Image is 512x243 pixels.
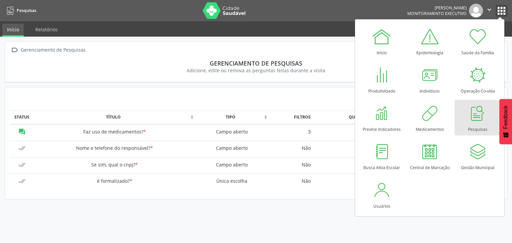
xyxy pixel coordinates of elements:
td: Faz uso de medicamentos? [34,124,195,141]
td: 15414 [314,157,379,174]
a: Pesquisas [5,5,36,16]
i:  [486,6,493,13]
div: Filtros [272,114,311,120]
td: 3 [269,124,314,141]
td: 15398 [314,141,379,157]
a: Indivíduos [407,62,453,97]
a: Epidemiologia [407,23,453,59]
i: Pesquisa finalizada [18,144,26,152]
td: é formalizado? [34,174,195,190]
a: Início [2,24,24,37]
i:  [10,45,19,55]
div: Título [38,114,189,120]
i: Pesquisa finalizada [18,177,26,185]
button: apps [496,5,507,17]
a: Usuários [359,177,405,212]
div: [PERSON_NAME] [407,5,467,11]
td: Não [269,141,314,157]
span: Monitoramento Executivo [407,11,467,16]
div: Quantidade [318,114,376,120]
i: Coletando dados [18,128,26,135]
div: Tipo [198,114,263,120]
a: Produtividade [359,62,405,97]
a: Pesquisas [455,100,501,135]
a: Saúde da Família [455,23,501,59]
i: Pesquisa finalizada [18,161,26,168]
button:  [483,4,496,18]
span: Pesquisas [17,8,36,13]
td: 15425 [314,174,379,190]
a:  Gerenciamento de Pesquisas [10,45,87,55]
a: Início [359,23,405,59]
div: Gerenciamento de Pesquisas [14,60,498,67]
td: Campo aberto [195,141,269,157]
td: Nome e telefone do responsável? [34,141,195,157]
span: Feedback [503,106,509,129]
a: Operação Co-vida [455,62,501,97]
a: Relatórios [31,24,62,35]
a: Previne Indicadores [359,100,405,135]
div: Status [13,114,31,120]
a: Medicamentos [407,100,453,135]
td: Campo aberto [195,124,269,141]
td: Única escolha [195,174,269,190]
td: Não [269,157,314,174]
td: Campo aberto [195,157,269,174]
div: Gerenciamento de Pesquisas [19,45,87,55]
div: Adicione, edite ou remova as perguntas feitas durante a visita [14,67,498,74]
td: Não [269,174,314,190]
img: img [469,4,483,18]
a: Busca Ativa Escolar [359,138,405,174]
td: 0 [314,124,379,141]
a: Gestão Municipal [455,138,501,174]
button: Feedback - Mostrar pesquisa [499,99,512,144]
td: Se sim, qual o cnpj? [34,157,195,174]
a: Central de Marcação [407,138,453,174]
